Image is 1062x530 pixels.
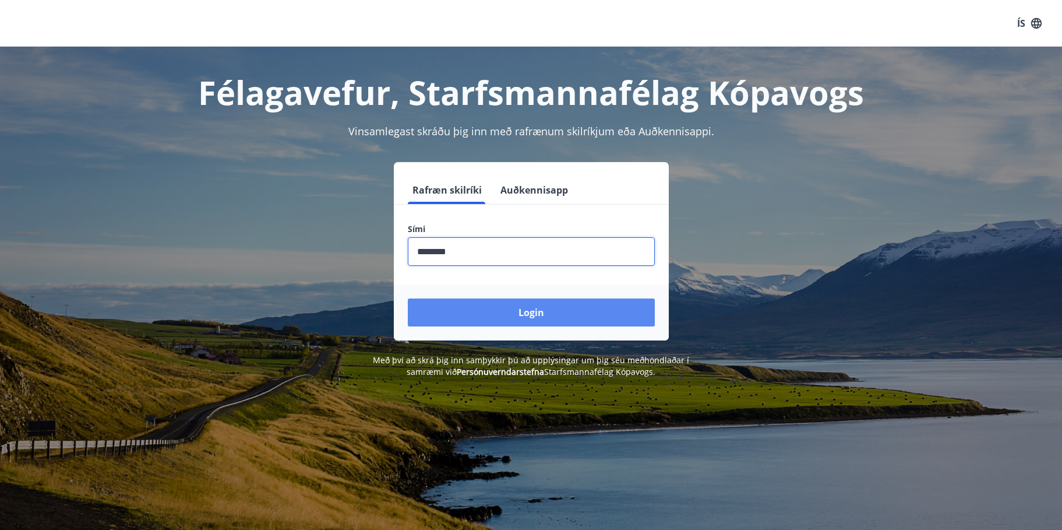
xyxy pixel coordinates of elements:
[126,70,937,114] h1: Félagavefur, Starfsmannafélag Kópavogs
[408,223,655,235] label: Sími
[408,176,486,204] button: Rafræn skilríki
[457,366,544,377] a: Persónuverndarstefna
[496,176,573,204] button: Auðkennisapp
[373,354,689,377] span: Með því að skrá þig inn samþykkir þú að upplýsingar um þig séu meðhöndlaðar í samræmi við Starfsm...
[1011,13,1048,34] button: ÍS
[348,124,714,138] span: Vinsamlegast skráðu þig inn með rafrænum skilríkjum eða Auðkennisappi.
[408,299,655,327] button: Login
